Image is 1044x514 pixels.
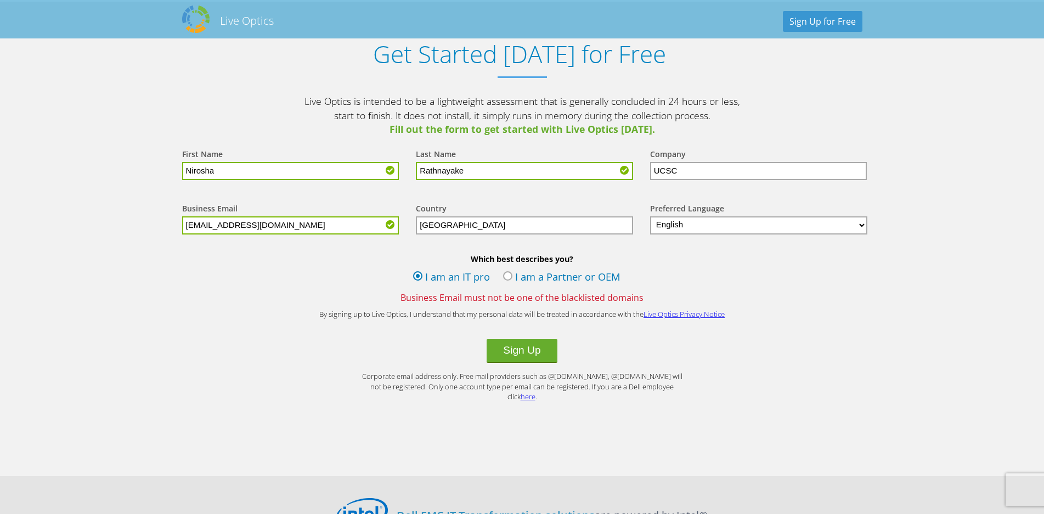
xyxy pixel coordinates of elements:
[303,309,742,320] p: By signing up to Live Optics, I understand that my personal data will be treated in accordance wi...
[783,11,862,32] a: Sign Up for Free
[303,94,742,137] p: Live Optics is intended to be a lightweight assessment that is generally concluded in 24 hours or...
[171,254,873,264] b: Which best describes you?
[182,149,223,162] label: First Name
[644,309,725,319] a: Live Optics Privacy Notice
[416,203,447,216] label: Country
[650,149,686,162] label: Company
[503,270,620,286] label: I am a Partner or OEM
[171,292,873,304] span: Business Email must not be one of the blacklisted domains
[358,371,687,402] p: Corporate email address only. Free mail providers such as @[DOMAIN_NAME], @[DOMAIN_NAME] will not...
[220,13,274,28] h2: Live Optics
[650,203,724,216] label: Preferred Language
[416,216,633,234] input: Start typing to search for a country
[521,392,535,401] a: here
[413,270,490,286] label: I am an IT pro
[182,203,238,216] label: Business Email
[303,122,742,137] span: Fill out the form to get started with Live Optics [DATE].
[416,149,456,162] label: Last Name
[487,339,557,363] button: Sign Up
[171,40,868,68] h1: Get Started [DATE] for Free
[182,5,210,33] img: Dell Dpack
